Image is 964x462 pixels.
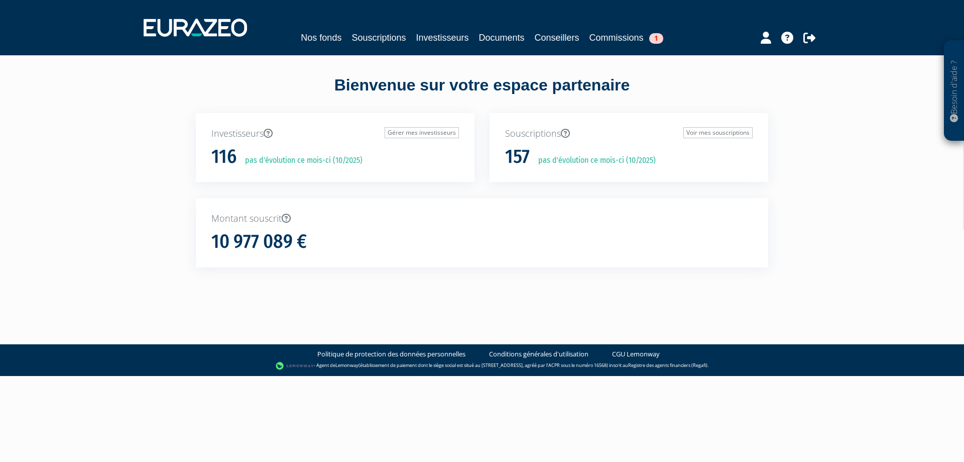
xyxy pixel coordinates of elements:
[416,31,468,45] a: Investisseurs
[211,212,753,225] p: Montant souscrit
[479,31,525,45] a: Documents
[589,31,663,45] a: Commissions1
[531,155,656,166] p: pas d'évolution ce mois-ci (10/2025)
[612,349,660,359] a: CGU Lemonway
[144,19,247,37] img: 1732889491-logotype_eurazeo_blanc_rvb.png
[317,349,465,359] a: Politique de protection des données personnelles
[948,46,960,136] p: Besoin d'aide ?
[211,127,459,140] p: Investisseurs
[301,31,341,45] a: Nos fonds
[683,127,753,138] a: Voir mes souscriptions
[188,74,776,113] div: Bienvenue sur votre espace partenaire
[351,31,406,45] a: Souscriptions
[505,127,753,140] p: Souscriptions
[505,146,530,167] h1: 157
[489,349,588,359] a: Conditions générales d'utilisation
[649,33,663,44] span: 1
[385,127,459,138] a: Gérer mes investisseurs
[535,31,579,45] a: Conseillers
[628,362,707,368] a: Registre des agents financiers (Regafi)
[10,361,954,371] div: - Agent de (établissement de paiement dont le siège social est situé au [STREET_ADDRESS], agréé p...
[211,231,307,252] h1: 10 977 089 €
[238,155,363,166] p: pas d'évolution ce mois-ci (10/2025)
[335,362,358,368] a: Lemonway
[276,361,314,371] img: logo-lemonway.png
[211,146,236,167] h1: 116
